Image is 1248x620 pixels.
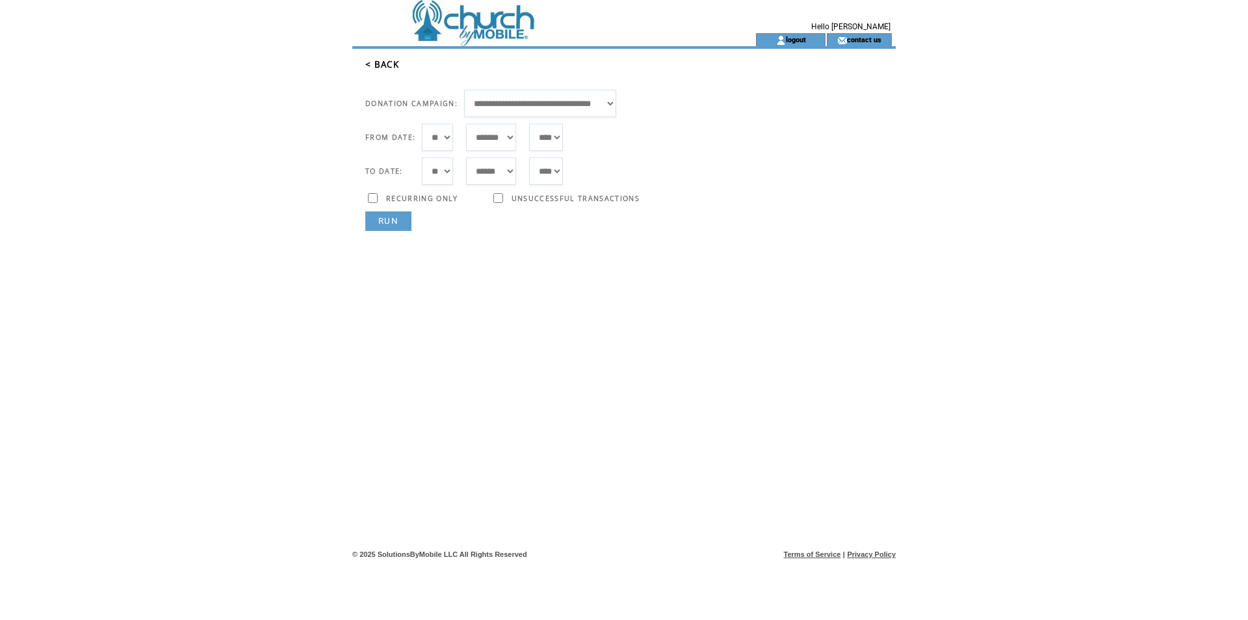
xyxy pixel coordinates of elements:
[843,550,845,558] span: |
[365,211,411,231] a: RUN
[365,133,415,142] span: FROM DATE:
[512,194,640,203] span: UNSUCCESSFUL TRANSACTIONS
[786,35,806,44] a: logout
[847,35,881,44] a: contact us
[365,99,458,108] span: DONATION CAMPAIGN:
[837,35,847,46] img: contact_us_icon.gif
[365,167,403,176] span: TO DATE:
[847,550,896,558] a: Privacy Policy
[776,35,786,46] img: account_icon.gif
[811,22,890,31] span: Hello [PERSON_NAME]
[386,194,458,203] span: RECURRING ONLY
[365,59,399,70] a: < BACK
[352,550,527,558] span: © 2025 SolutionsByMobile LLC All Rights Reserved
[784,550,841,558] a: Terms of Service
